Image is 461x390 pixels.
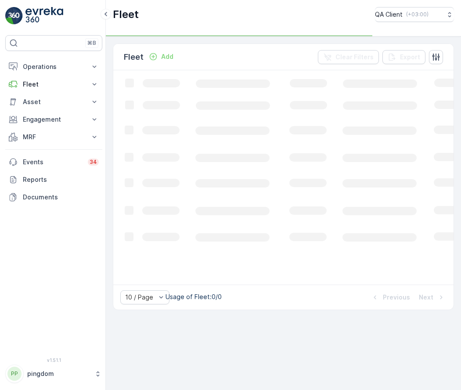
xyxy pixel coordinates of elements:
[318,50,379,64] button: Clear Filters
[23,158,83,166] p: Events
[27,369,90,378] p: pingdom
[25,7,63,25] img: logo_light-DOdMpM7g.png
[418,292,447,303] button: Next
[382,50,425,64] button: Export
[5,365,102,383] button: PPpingdom
[5,171,102,188] a: Reports
[23,62,85,71] p: Operations
[161,52,173,61] p: Add
[145,51,177,62] button: Add
[370,292,411,303] button: Previous
[375,7,454,22] button: QA Client(+03:00)
[23,193,99,202] p: Documents
[406,11,429,18] p: ( +03:00 )
[5,128,102,146] button: MRF
[23,133,85,141] p: MRF
[23,80,85,89] p: Fleet
[113,7,139,22] p: Fleet
[124,51,144,63] p: Fleet
[400,53,420,61] p: Export
[23,97,85,106] p: Asset
[5,357,102,363] span: v 1.51.1
[335,53,374,61] p: Clear Filters
[166,292,222,301] p: Usage of Fleet : 0/0
[5,153,102,171] a: Events34
[87,40,96,47] p: ⌘B
[5,111,102,128] button: Engagement
[23,175,99,184] p: Reports
[23,115,85,124] p: Engagement
[383,293,410,302] p: Previous
[90,159,97,166] p: 34
[5,93,102,111] button: Asset
[5,76,102,93] button: Fleet
[5,7,23,25] img: logo
[375,10,403,19] p: QA Client
[5,188,102,206] a: Documents
[419,293,433,302] p: Next
[5,58,102,76] button: Operations
[7,367,22,381] div: PP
